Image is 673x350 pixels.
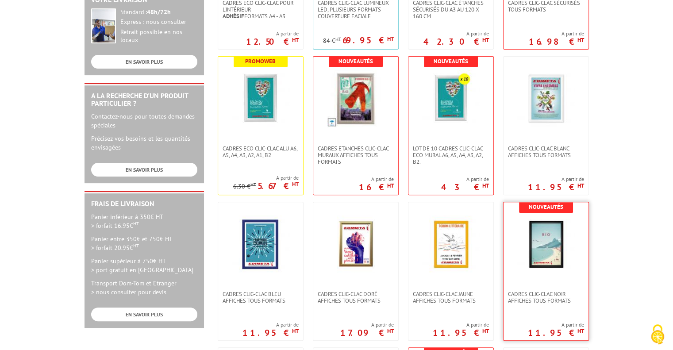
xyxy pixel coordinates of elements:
p: 69.95 € [342,38,394,43]
p: 84 € [323,38,341,44]
p: Panier entre 350€ et 750€ HT [91,235,197,252]
h2: Frais de Livraison [91,200,197,208]
span: Cadres clic-clac doré affiches tous formats [318,291,394,304]
sup: HT [133,220,139,227]
span: A partir de [233,174,299,181]
span: A partir de [441,176,489,183]
strong: 48h/72h [147,8,171,16]
p: 16 € [359,185,394,190]
span: Cadres clic-clac jaune affiches tous formats [413,291,489,304]
img: Cadres Etanches Clic-Clac muraux affiches tous formats [327,70,385,127]
b: Nouveautés [529,203,563,211]
span: Cadres clic-clac noir affiches tous formats [508,291,584,304]
span: Cadres clic-clac bleu affiches tous formats [223,291,299,304]
p: Panier supérieur à 750€ HT [91,257,197,274]
img: Cadres clic-clac noir affiches tous formats [517,215,575,273]
span: A partir de [359,176,394,183]
img: Cadres clic-clac jaune affiches tous formats [422,215,480,273]
img: Cadres clic-clac bleu affiches tous formats [232,215,289,273]
sup: HT [250,181,256,188]
span: A partir de [528,321,584,328]
span: A partir de [433,321,489,328]
a: Cadres clic-clac noir affiches tous formats [504,291,588,304]
sup: HT [387,327,394,335]
span: A partir de [246,30,299,37]
div: Express : nous consulter [120,18,197,26]
span: Cadres Etanches Clic-Clac muraux affiches tous formats [318,145,394,165]
sup: HT [577,36,584,44]
a: Cadres clic-clac bleu affiches tous formats [218,291,303,304]
img: Lot de 10 cadres Clic-Clac Eco mural A6, A5, A4, A3, A2, B2. [422,70,480,127]
sup: HT [577,182,584,189]
sup: HT [482,327,489,335]
a: EN SAVOIR PLUS [91,308,197,321]
b: Promoweb [245,58,276,65]
p: 11.95 € [433,330,489,335]
p: 5.67 € [258,183,299,188]
sup: HT [292,181,299,188]
img: Cadres Eco Clic-Clac alu A6, A5, A4, A3, A2, A1, B2 [232,70,289,127]
div: Retrait possible en nos locaux [120,28,197,44]
span: A partir de [242,321,299,328]
sup: HT [335,36,341,42]
span: Lot de 10 cadres Clic-Clac Eco mural A6, A5, A4, A3, A2, B2. [413,145,489,165]
span: A partir de [529,30,584,37]
a: Cadres clic-clac jaune affiches tous formats [408,291,493,304]
p: Précisez vos besoins et les quantités envisagées [91,134,197,152]
p: 11.95 € [528,185,584,190]
a: Lot de 10 cadres Clic-Clac Eco mural A6, A5, A4, A3, A2, B2. [408,145,493,165]
a: EN SAVOIR PLUS [91,163,197,177]
p: 43 € [441,185,489,190]
sup: HT [387,182,394,189]
span: Cadres Eco Clic-Clac alu A6, A5, A4, A3, A2, A1, B2 [223,145,299,158]
p: Panier inférieur à 350€ HT [91,212,197,230]
img: Cadres clic-clac blanc affiches tous formats [517,70,575,127]
sup: HT [577,327,584,335]
img: widget-livraison.jpg [91,8,116,43]
p: 6.30 € [233,183,256,190]
strong: Adhésif [223,12,244,20]
p: 11.95 € [528,330,584,335]
b: Nouveautés [434,58,468,65]
span: Cadres clic-clac blanc affiches tous formats [508,145,584,158]
p: 17.09 € [340,330,394,335]
sup: HT [482,182,489,189]
p: 16.98 € [529,39,584,44]
div: Standard : [120,8,197,16]
img: Cookies (fenêtre modale) [646,323,669,346]
button: Cookies (fenêtre modale) [642,320,673,350]
b: Nouveautés [338,58,373,65]
img: Cadres clic-clac doré affiches tous formats [337,215,375,273]
sup: HT [482,36,489,44]
sup: HT [133,242,139,249]
a: Cadres clic-clac doré affiches tous formats [313,291,398,304]
span: A partir de [528,176,584,183]
p: Contactez-nous pour toutes demandes spéciales [91,112,197,130]
h2: A la recherche d'un produit particulier ? [91,92,197,108]
p: 12.50 € [246,39,299,44]
sup: HT [292,36,299,44]
sup: HT [292,327,299,335]
sup: HT [387,35,394,42]
a: Cadres clic-clac blanc affiches tous formats [504,145,588,158]
span: > forfait 16.95€ [91,222,139,230]
span: A partir de [340,321,394,328]
span: > nous consulter pour devis [91,288,166,296]
p: Transport Dom-Tom et Etranger [91,279,197,296]
a: Cadres Eco Clic-Clac alu A6, A5, A4, A3, A2, A1, B2 [218,145,303,158]
span: > forfait 20.95€ [91,244,139,252]
span: A partir de [423,30,489,37]
p: 11.95 € [242,330,299,335]
p: 42.30 € [423,39,489,44]
a: Cadres Etanches Clic-Clac muraux affiches tous formats [313,145,398,165]
a: EN SAVOIR PLUS [91,55,197,69]
span: > port gratuit en [GEOGRAPHIC_DATA] [91,266,193,274]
